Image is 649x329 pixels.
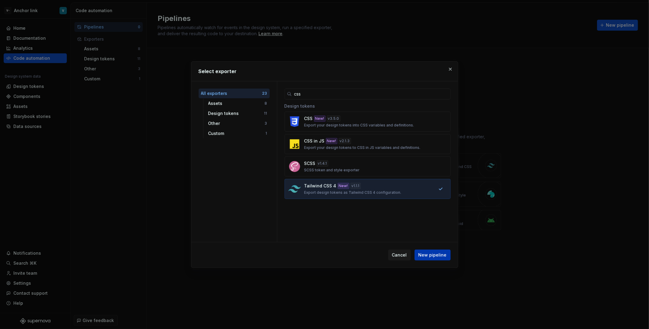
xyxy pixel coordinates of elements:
[262,91,267,96] div: 23
[285,179,451,199] button: Tailwind CSS 4New!v1.1.1Export design tokens as Tailwind CSS 4 configuration.
[264,111,267,116] div: 11
[208,110,264,116] div: Design tokens
[350,183,361,189] div: v 1.1.1
[314,116,326,122] div: New!
[206,129,270,138] button: Custom1
[339,138,351,144] div: v 2.1.3
[208,120,265,126] div: Other
[285,156,451,176] button: SCSSv1.4.1SCSS token and style exporter
[199,68,451,75] h2: Select exporter
[338,183,349,189] div: New!
[285,112,451,132] button: CSSNew!v3.5.0Export your design tokens into CSS variables and definitions.
[206,119,270,128] button: Other3
[265,121,267,126] div: 3
[285,134,451,154] button: CSS in JSNew!v2.1.3Export your design tokens to CSS in JS variables and definitions.
[201,90,262,96] div: All exporters
[208,100,265,106] div: Assets
[285,99,451,112] div: Design tokens
[418,252,447,258] span: New pipeline
[304,123,414,128] p: Export your design tokens into CSS variables and definitions.
[304,138,325,144] p: CSS in JS
[317,160,328,166] div: v 1.4.1
[266,131,267,136] div: 1
[304,190,401,195] p: Export design tokens as Tailwind CSS 4 configuration.
[304,183,336,189] p: Tailwind CSS 4
[304,160,316,166] p: SCSS
[206,109,270,118] button: Design tokens11
[199,89,270,98] button: All exporters23
[304,145,421,150] p: Export your design tokens to CSS in JS variables and definitions.
[265,101,267,106] div: 8
[208,130,266,136] div: Custom
[304,116,313,122] p: CSS
[388,250,411,260] button: Cancel
[292,89,451,99] input: Search...
[327,116,340,122] div: v 3.5.0
[206,99,270,108] button: Assets8
[304,168,360,173] p: SCSS token and style exporter
[392,252,407,258] span: Cancel
[326,138,337,144] div: New!
[415,250,451,260] button: New pipeline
